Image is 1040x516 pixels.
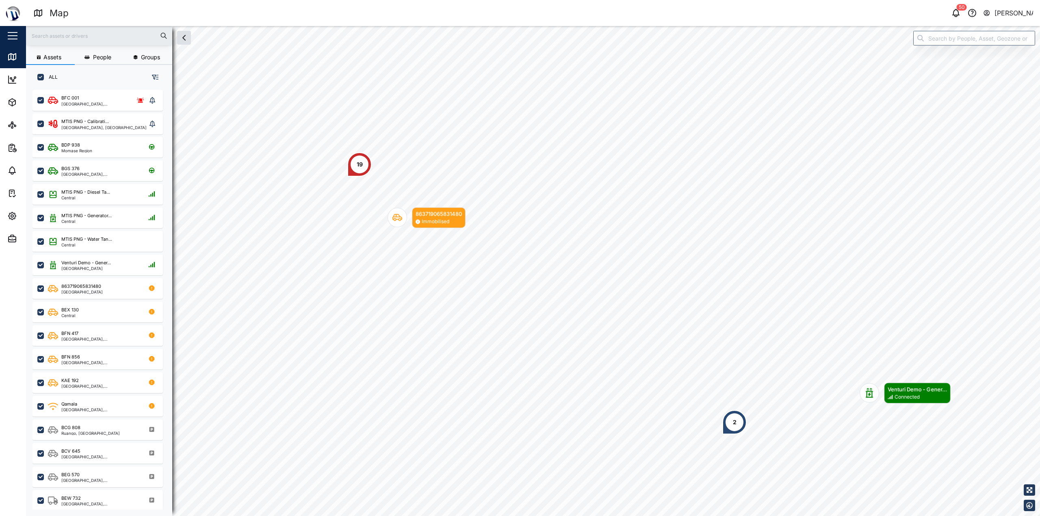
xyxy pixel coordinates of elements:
[61,243,112,247] div: Central
[61,236,112,243] div: MTIS PNG - Water Tan...
[61,307,79,313] div: BEX 130
[21,98,46,107] div: Assets
[61,478,139,482] div: [GEOGRAPHIC_DATA], [GEOGRAPHIC_DATA]
[93,54,111,60] span: People
[61,471,80,478] div: BEG 570
[416,210,462,218] div: 863719065831480
[61,495,81,502] div: BEW 732
[61,290,103,294] div: [GEOGRAPHIC_DATA]
[21,212,50,220] div: Settings
[61,455,139,459] div: [GEOGRAPHIC_DATA], [GEOGRAPHIC_DATA]
[61,337,139,341] div: [GEOGRAPHIC_DATA], [GEOGRAPHIC_DATA]
[61,172,139,176] div: [GEOGRAPHIC_DATA], [GEOGRAPHIC_DATA]
[913,31,1035,45] input: Search by People, Asset, Geozone or Place
[61,212,112,219] div: MTIS PNG - Generator...
[357,160,363,169] div: 19
[21,143,49,152] div: Reports
[61,283,101,290] div: 863719065831480
[26,26,1040,516] canvas: Map
[61,502,139,506] div: [GEOGRAPHIC_DATA], [GEOGRAPHIC_DATA]
[61,377,79,384] div: KAE 192
[957,4,967,11] div: 50
[21,52,39,61] div: Map
[722,410,747,434] div: Map marker
[61,196,110,200] div: Central
[43,54,61,60] span: Assets
[21,234,45,243] div: Admin
[61,95,79,101] div: BFC 001
[347,152,372,177] div: Map marker
[61,448,80,455] div: BCV 645
[50,6,69,20] div: Map
[61,431,120,435] div: Ruango, [GEOGRAPHIC_DATA]
[21,189,43,198] div: Tasks
[31,30,167,42] input: Search assets or drivers
[44,74,58,80] label: ALL
[61,401,77,408] div: Qamala
[860,383,951,404] div: Map marker
[61,125,147,130] div: [GEOGRAPHIC_DATA], [GEOGRAPHIC_DATA]
[61,165,80,172] div: BGS 376
[983,7,1033,19] button: [PERSON_NAME]
[21,121,41,130] div: Sites
[32,87,172,510] div: grid
[61,149,92,153] div: Momase Region
[21,166,46,175] div: Alarms
[61,408,139,412] div: [GEOGRAPHIC_DATA], [GEOGRAPHIC_DATA]
[61,424,80,431] div: BCG 808
[4,4,22,22] img: Main Logo
[895,393,920,401] div: Connected
[61,266,111,270] div: [GEOGRAPHIC_DATA]
[61,189,110,196] div: MTIS PNG - Diesel Ta...
[61,313,79,317] div: Central
[888,385,947,393] div: Venturi Demo - Gener...
[61,361,139,365] div: [GEOGRAPHIC_DATA], [GEOGRAPHIC_DATA]
[61,219,112,223] div: Central
[61,384,139,388] div: [GEOGRAPHIC_DATA], [GEOGRAPHIC_DATA]
[733,418,737,427] div: 2
[21,75,58,84] div: Dashboard
[61,354,80,361] div: BFN 856
[994,8,1033,18] div: [PERSON_NAME]
[61,142,80,149] div: BDP 938
[422,218,449,226] div: Immobilised
[388,207,466,228] div: Map marker
[141,54,160,60] span: Groups
[61,118,109,125] div: MTIS PNG - Calibrati...
[61,330,78,337] div: BFN 417
[61,102,128,106] div: [GEOGRAPHIC_DATA], [GEOGRAPHIC_DATA]
[61,259,111,266] div: Venturi Demo - Gener...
